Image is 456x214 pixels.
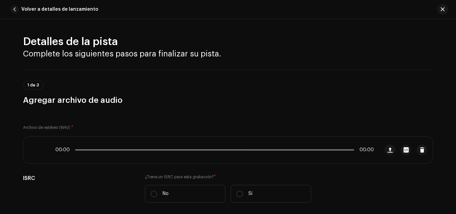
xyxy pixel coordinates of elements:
h5: ISRC [23,174,134,182]
h3: Agregar archivo de audio [23,95,433,105]
p: Sí [248,190,252,197]
p: No [163,190,169,197]
label: ¿Tiene un ISRC para esta grabación? [145,174,311,180]
span: 00:00 [357,147,374,153]
h3: Complete los siguientes pasos para finalizar su pista. [23,48,433,59]
h2: Detalles de la pista [23,35,433,48]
